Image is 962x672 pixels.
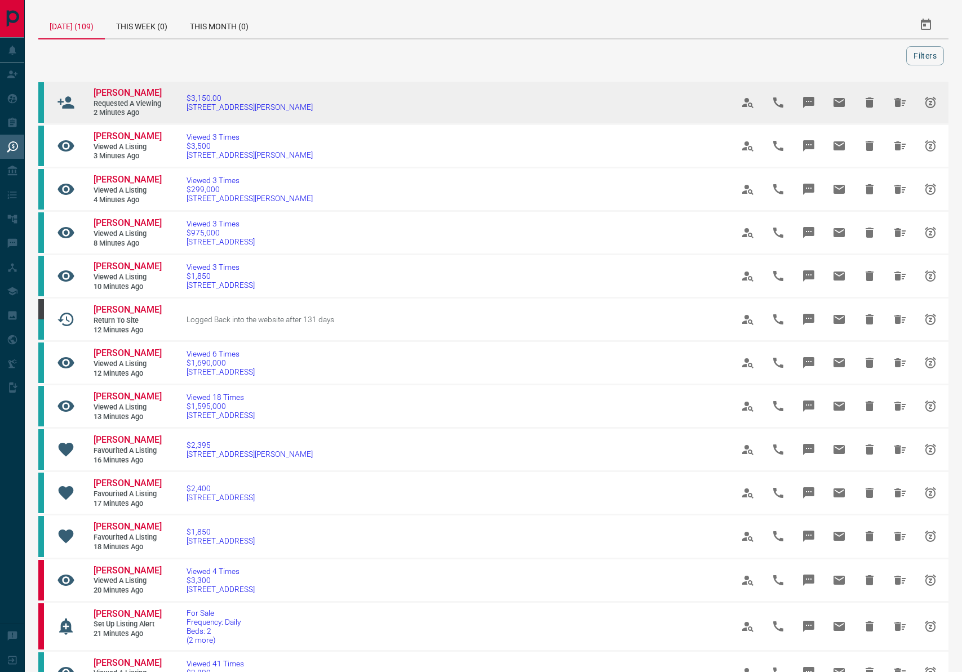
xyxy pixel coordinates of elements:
[187,626,241,635] span: Beds: 2
[94,620,161,629] span: Set up Listing Alert
[187,585,255,594] span: [STREET_ADDRESS]
[38,386,44,426] div: condos.ca
[734,89,761,116] span: View Profile
[38,11,105,39] div: [DATE] (109)
[187,411,255,420] span: [STREET_ADDRESS]
[187,237,255,246] span: [STREET_ADDRESS]
[94,87,162,98] span: [PERSON_NAME]
[856,349,883,376] span: Hide
[734,567,761,594] span: View Profile
[886,523,914,550] span: Hide All from Jon Hodge
[734,176,761,203] span: View Profile
[856,613,883,640] span: Hide
[826,393,853,420] span: Email
[734,436,761,463] span: View Profile
[765,436,792,463] span: Call
[38,299,44,319] div: mrloft.ca
[795,349,822,376] span: Message
[38,256,44,296] div: condos.ca
[94,369,161,379] span: 12 minutes ago
[187,484,255,493] span: $2,400
[94,629,161,639] span: 21 minutes ago
[795,132,822,159] span: Message
[765,523,792,550] span: Call
[856,567,883,594] span: Hide
[179,11,260,38] div: This Month (0)
[917,349,944,376] span: Snooze
[187,402,255,411] span: $1,595,000
[886,613,914,640] span: Hide All from Mylana Darrell
[94,586,161,595] span: 20 minutes ago
[94,608,161,620] a: [PERSON_NAME]
[734,219,761,246] span: View Profile
[917,262,944,290] span: Snooze
[94,174,161,186] a: [PERSON_NAME]
[187,94,313,103] span: $3,150.00
[826,262,853,290] span: Email
[917,567,944,594] span: Snooze
[187,576,255,585] span: $3,300
[187,635,241,644] span: (2 more)
[94,657,161,669] a: [PERSON_NAME]
[917,613,944,640] span: Snooze
[765,219,792,246] span: Call
[856,262,883,290] span: Hide
[765,349,792,376] span: Call
[187,440,313,450] span: $2,395
[187,219,255,228] span: Viewed 3 Times
[187,358,255,367] span: $1,690,000
[765,567,792,594] span: Call
[795,479,822,506] span: Message
[917,523,944,550] span: Snooze
[94,412,161,422] span: 13 minutes ago
[795,219,822,246] span: Message
[94,108,161,118] span: 2 minutes ago
[795,436,822,463] span: Message
[886,262,914,290] span: Hide All from Jon Hodge
[94,152,161,161] span: 3 minutes ago
[187,185,313,194] span: $299,000
[856,89,883,116] span: Hide
[795,523,822,550] span: Message
[187,608,241,644] a: For SaleFrequency: DailyBeds: 2(2 more)
[826,567,853,594] span: Email
[94,217,162,228] span: [PERSON_NAME]
[94,348,162,358] span: [PERSON_NAME]
[94,403,161,412] span: Viewed a Listing
[826,132,853,159] span: Email
[38,342,44,383] div: condos.ca
[826,176,853,203] span: Email
[94,229,161,239] span: Viewed a Listing
[187,567,255,576] span: Viewed 4 Times
[94,657,162,668] span: [PERSON_NAME]
[38,429,44,470] div: condos.ca
[38,212,44,253] div: condos.ca
[94,131,161,143] a: [PERSON_NAME]
[765,262,792,290] span: Call
[94,391,162,402] span: [PERSON_NAME]
[917,393,944,420] span: Snooze
[917,306,944,333] span: Snooze
[187,262,255,290] a: Viewed 3 Times$1,850[STREET_ADDRESS]
[187,484,255,502] a: $2,400[STREET_ADDRESS]
[94,478,162,488] span: [PERSON_NAME]
[187,103,313,112] span: [STREET_ADDRESS][PERSON_NAME]
[94,326,161,335] span: 12 minutes ago
[187,608,241,617] span: For Sale
[795,176,822,203] span: Message
[917,436,944,463] span: Snooze
[795,393,822,420] span: Message
[94,217,161,229] a: [PERSON_NAME]
[187,659,255,668] span: Viewed 41 Times
[187,527,255,536] span: $1,850
[826,436,853,463] span: Email
[765,393,792,420] span: Call
[734,523,761,550] span: View Profile
[94,565,161,577] a: [PERSON_NAME]
[187,176,313,203] a: Viewed 3 Times$299,000[STREET_ADDRESS][PERSON_NAME]
[734,393,761,420] span: View Profile
[94,434,162,445] span: [PERSON_NAME]
[795,306,822,333] span: Message
[94,186,161,195] span: Viewed a Listing
[734,613,761,640] span: View Profile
